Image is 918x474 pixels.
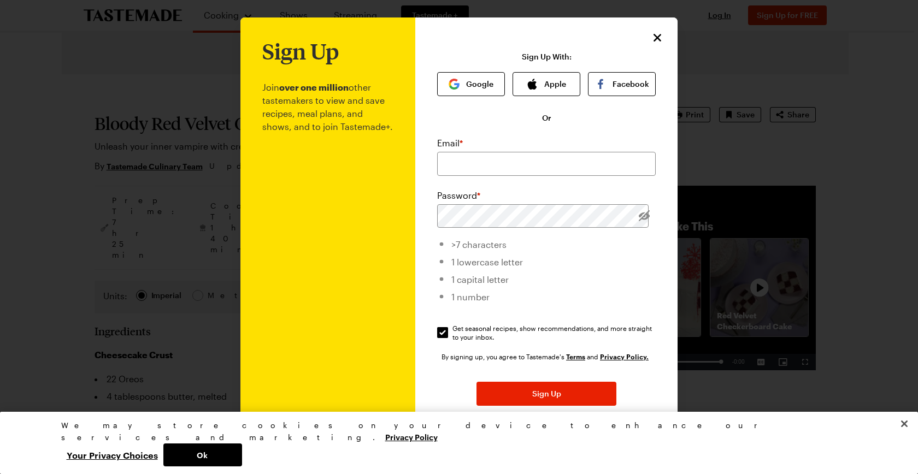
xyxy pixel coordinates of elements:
[892,412,916,436] button: Close
[451,239,507,250] span: >7 characters
[437,137,463,150] label: Email
[262,63,393,471] p: Join other tastemakers to view and save recipes, meal plans, and shows, and to join Tastemade+.
[476,382,616,406] button: Sign Up
[451,292,490,302] span: 1 number
[452,324,657,341] span: Get seasonal recipes, show recommendations, and more straight to your inbox.
[513,72,580,96] button: Apple
[600,352,649,361] a: Tastemade Privacy Policy
[566,352,585,361] a: Tastemade Terms of Service
[61,419,848,443] div: We may store cookies on your device to enhance our services and marketing.
[650,31,664,45] button: Close
[385,431,438,442] a: More information about your privacy, opens in a new tab
[437,189,480,202] label: Password
[163,443,242,466] button: Ok
[61,419,848,466] div: Privacy
[437,72,505,96] button: Google
[588,72,656,96] button: Facebook
[522,52,572,61] p: Sign Up With:
[451,257,523,267] span: 1 lowercase letter
[442,351,651,362] div: By signing up, you agree to Tastemade's and
[437,327,448,338] input: Get seasonal recipes, show recommendations, and more straight to your inbox.
[279,82,349,92] b: over one million
[262,39,339,63] h1: Sign Up
[61,443,163,466] button: Your Privacy Choices
[542,112,551,123] span: Or
[532,388,561,399] span: Sign Up
[451,274,509,285] span: 1 capital letter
